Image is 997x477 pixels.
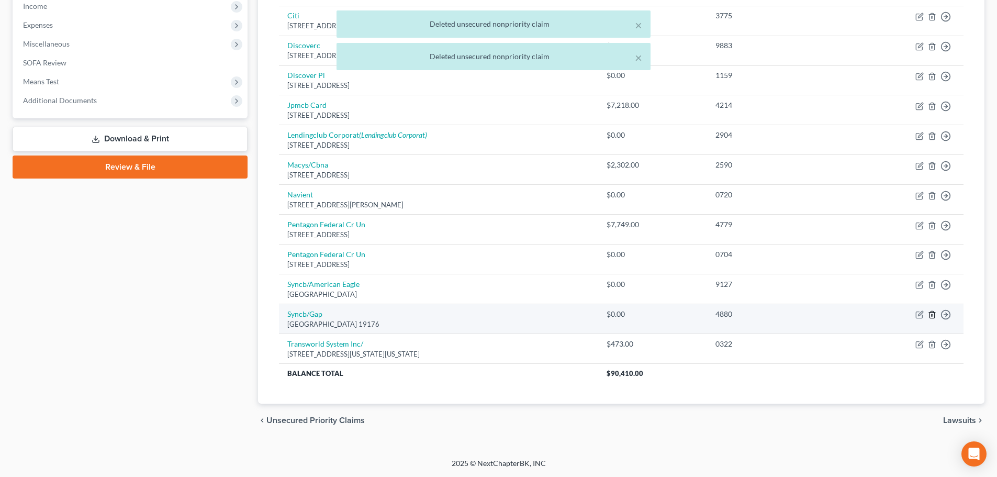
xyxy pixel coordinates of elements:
[287,200,590,210] div: [STREET_ADDRESS][PERSON_NAME]
[607,70,699,81] div: $0.00
[607,219,699,230] div: $7,749.00
[715,279,839,290] div: 9127
[287,170,590,180] div: [STREET_ADDRESS]
[287,349,590,359] div: [STREET_ADDRESS][US_STATE][US_STATE]
[258,416,365,425] button: chevron_left Unsecured Priority Claims
[287,260,590,270] div: [STREET_ADDRESS]
[266,416,365,425] span: Unsecured Priority Claims
[13,127,248,151] a: Download & Print
[715,130,839,140] div: 2904
[200,458,797,477] div: 2025 © NextChapterBK, INC
[715,309,839,319] div: 4880
[287,160,328,169] a: Macys/Cbna
[23,77,59,86] span: Means Test
[715,219,839,230] div: 4779
[961,441,987,467] div: Open Intercom Messenger
[359,130,427,139] i: (Lendingclub Corporat)
[287,290,590,299] div: [GEOGRAPHIC_DATA]
[287,110,590,120] div: [STREET_ADDRESS]
[287,101,327,109] a: Jpmcb Card
[13,156,248,179] a: Review & File
[287,339,363,348] a: Transworld System Inc/
[607,190,699,200] div: $0.00
[715,339,839,349] div: 0322
[607,130,699,140] div: $0.00
[287,190,313,199] a: Navient
[715,160,839,170] div: 2590
[287,230,590,240] div: [STREET_ADDRESS]
[287,309,322,318] a: Syncb/Gap
[279,364,598,383] th: Balance Total
[715,70,839,81] div: 1159
[976,416,984,425] i: chevron_right
[287,220,365,229] a: Pentagon Federal Cr Un
[345,19,642,29] div: Deleted unsecured nonpriority claim
[287,81,590,91] div: [STREET_ADDRESS]
[715,190,839,200] div: 0720
[287,130,427,139] a: Lendingclub Corporat(Lendingclub Corporat)
[607,279,699,290] div: $0.00
[287,140,590,150] div: [STREET_ADDRESS]
[607,309,699,319] div: $0.00
[607,369,643,378] span: $90,410.00
[287,250,365,259] a: Pentagon Federal Cr Un
[607,339,699,349] div: $473.00
[715,100,839,110] div: 4214
[715,249,839,260] div: 0704
[287,319,590,329] div: [GEOGRAPHIC_DATA] 19176
[635,19,642,31] button: ×
[607,249,699,260] div: $0.00
[345,51,642,62] div: Deleted unsecured nonpriority claim
[635,51,642,64] button: ×
[943,416,976,425] span: Lawsuits
[23,2,47,10] span: Income
[258,416,266,425] i: chevron_left
[287,280,360,289] a: Syncb/American Eagle
[23,96,97,105] span: Additional Documents
[607,160,699,170] div: $2,302.00
[607,100,699,110] div: $7,218.00
[943,416,984,425] button: Lawsuits chevron_right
